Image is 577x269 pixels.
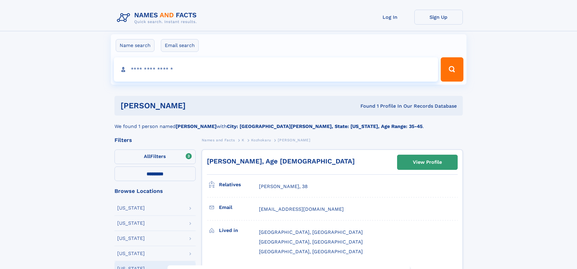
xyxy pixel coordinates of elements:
[114,188,196,194] div: Browse Locations
[259,183,308,190] a: [PERSON_NAME], 38
[242,136,244,144] a: K
[219,225,259,236] h3: Lived in
[117,236,145,241] div: [US_STATE]
[242,138,244,142] span: K
[117,221,145,226] div: [US_STATE]
[114,116,463,130] div: We found 1 person named with .
[251,136,271,144] a: Kozhokaru
[413,155,442,169] div: View Profile
[227,123,423,129] b: City: [GEOGRAPHIC_DATA][PERSON_NAME], State: [US_STATE], Age Range: 35-45
[219,180,259,190] h3: Relatives
[259,229,363,235] span: [GEOGRAPHIC_DATA], [GEOGRAPHIC_DATA]
[273,103,457,109] div: Found 1 Profile In Our Records Database
[114,150,196,164] label: Filters
[114,57,438,82] input: search input
[259,249,363,254] span: [GEOGRAPHIC_DATA], [GEOGRAPHIC_DATA]
[207,157,355,165] a: [PERSON_NAME], Age [DEMOGRAPHIC_DATA]
[117,251,145,256] div: [US_STATE]
[414,10,463,25] a: Sign Up
[117,206,145,210] div: [US_STATE]
[176,123,217,129] b: [PERSON_NAME]
[144,153,150,159] span: All
[259,239,363,245] span: [GEOGRAPHIC_DATA], [GEOGRAPHIC_DATA]
[278,138,310,142] span: [PERSON_NAME]
[114,137,196,143] div: Filters
[397,155,457,170] a: View Profile
[219,202,259,213] h3: Email
[121,102,273,109] h1: [PERSON_NAME]
[202,136,235,144] a: Names and Facts
[366,10,414,25] a: Log In
[259,206,344,212] span: [EMAIL_ADDRESS][DOMAIN_NAME]
[161,39,199,52] label: Email search
[114,10,202,26] img: Logo Names and Facts
[441,57,463,82] button: Search Button
[116,39,154,52] label: Name search
[251,138,271,142] span: Kozhokaru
